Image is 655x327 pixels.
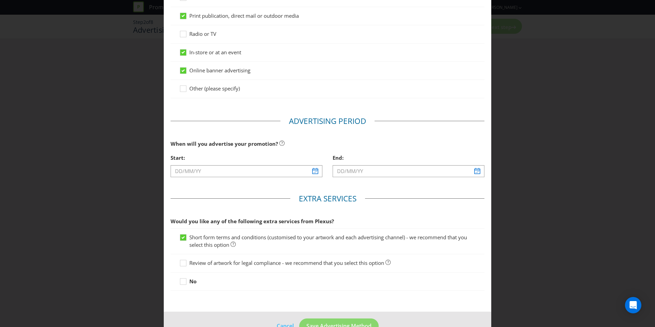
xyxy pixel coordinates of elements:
[189,49,241,56] span: In-store or at an event
[625,297,641,313] div: Open Intercom Messenger
[280,116,375,127] legend: Advertising Period
[171,140,278,147] span: When will you advertise your promotion?
[333,151,484,165] div: End:
[189,259,384,266] span: Review of artwork for legal compliance - we recommend that you select this option
[189,30,216,37] span: Radio or TV
[189,234,467,248] span: Short form terms and conditions (customised to your artwork and each advertising channel) - we re...
[171,151,322,165] div: Start:
[290,193,365,204] legend: Extra Services
[333,165,484,177] input: DD/MM/YY
[189,67,250,74] span: Online banner advertising
[171,165,322,177] input: DD/MM/YY
[171,218,334,225] span: Would you like any of the following extra services from Plexus?
[189,85,240,92] span: Other (please specify)
[189,12,299,19] span: Print publication, direct mail or outdoor media
[189,278,196,285] strong: No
